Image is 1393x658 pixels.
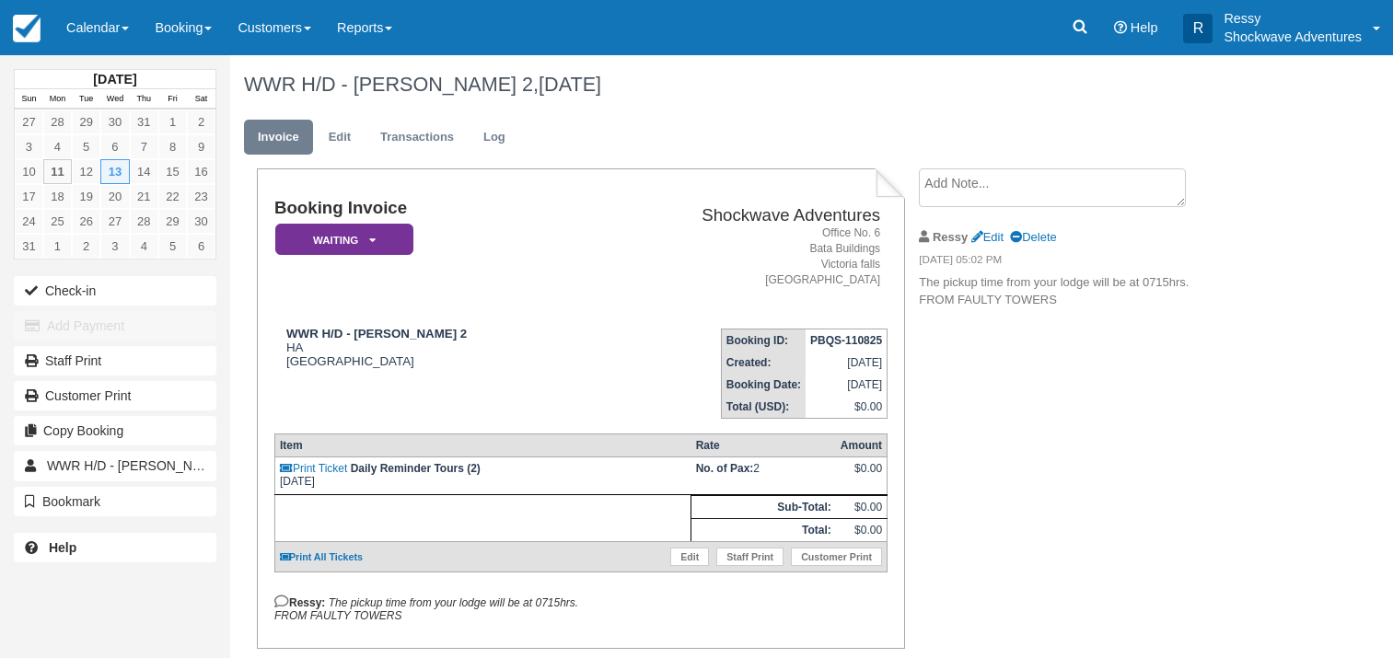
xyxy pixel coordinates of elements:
[810,334,882,347] strong: PBQS-110825
[721,329,806,352] th: Booking ID:
[274,596,578,622] em: The pickup time from your lodge will be at 0715hrs. FROM FAULTY TOWERS
[15,134,43,159] a: 3
[72,159,100,184] a: 12
[187,159,215,184] a: 16
[100,184,129,209] a: 20
[130,89,158,110] th: Thu
[841,462,882,490] div: $0.00
[14,487,216,516] button: Bookmark
[43,110,72,134] a: 28
[274,327,581,368] div: HA [GEOGRAPHIC_DATA]
[15,209,43,234] a: 24
[836,434,888,457] th: Amount
[187,110,215,134] a: 2
[15,110,43,134] a: 27
[806,374,888,396] td: [DATE]
[366,120,468,156] a: Transactions
[275,224,413,256] em: Waiting
[836,496,888,519] td: $0.00
[280,462,347,475] a: Print Ticket
[72,110,100,134] a: 29
[100,110,129,134] a: 30
[130,110,158,134] a: 31
[806,396,888,419] td: $0.00
[158,89,187,110] th: Fri
[1131,20,1158,35] span: Help
[14,276,216,306] button: Check-in
[274,596,325,609] strong: Ressy:
[691,434,836,457] th: Rate
[15,234,43,259] a: 31
[286,327,467,341] strong: WWR H/D - [PERSON_NAME] 2
[100,234,129,259] a: 3
[100,209,129,234] a: 27
[14,311,216,341] button: Add Payment
[691,496,836,519] th: Sub-Total:
[315,120,365,156] a: Edit
[721,374,806,396] th: Booking Date:
[587,225,880,289] address: Office No. 6 Bata Buildings Victoria falls [GEOGRAPHIC_DATA]
[187,184,215,209] a: 23
[43,184,72,209] a: 18
[274,199,581,218] h1: Booking Invoice
[15,159,43,184] a: 10
[158,134,187,159] a: 8
[806,352,888,374] td: [DATE]
[14,451,216,480] a: WWR H/D - [PERSON_NAME] 2
[49,540,76,555] b: Help
[13,15,41,42] img: checkfront-main-nav-mini-logo.png
[72,134,100,159] a: 5
[971,230,1004,244] a: Edit
[470,120,519,156] a: Log
[158,209,187,234] a: 29
[100,159,129,184] a: 13
[158,159,187,184] a: 15
[696,462,754,475] strong: No. of Pax
[130,159,158,184] a: 14
[1183,14,1213,43] div: R
[187,134,215,159] a: 9
[43,134,72,159] a: 4
[587,206,880,225] h2: Shockwave Adventures
[1224,9,1362,28] p: Ressy
[670,548,709,566] a: Edit
[14,381,216,410] a: Customer Print
[244,120,313,156] a: Invoice
[691,457,836,495] td: 2
[72,184,100,209] a: 19
[72,209,100,234] a: 26
[43,234,72,259] a: 1
[919,252,1229,272] em: [DATE] 05:02 PM
[14,346,216,375] a: Staff Print
[691,519,836,542] th: Total:
[836,519,888,542] td: $0.00
[15,89,43,110] th: Sun
[100,134,129,159] a: 6
[721,396,806,419] th: Total (USD):
[187,209,215,234] a: 30
[539,73,601,96] span: [DATE]
[158,110,187,134] a: 1
[716,548,784,566] a: Staff Print
[14,416,216,445] button: Copy Booking
[72,234,100,259] a: 2
[280,551,363,562] a: Print All Tickets
[158,234,187,259] a: 5
[43,159,72,184] a: 11
[158,184,187,209] a: 22
[130,134,158,159] a: 7
[130,184,158,209] a: 21
[43,89,72,110] th: Mon
[274,223,407,257] a: Waiting
[130,209,158,234] a: 28
[791,548,882,566] a: Customer Print
[1010,230,1056,244] a: Delete
[43,209,72,234] a: 25
[274,434,691,457] th: Item
[130,234,158,259] a: 4
[933,230,968,244] strong: Ressy
[100,89,129,110] th: Wed
[72,89,100,110] th: Tue
[15,184,43,209] a: 17
[47,458,235,473] span: WWR H/D - [PERSON_NAME] 2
